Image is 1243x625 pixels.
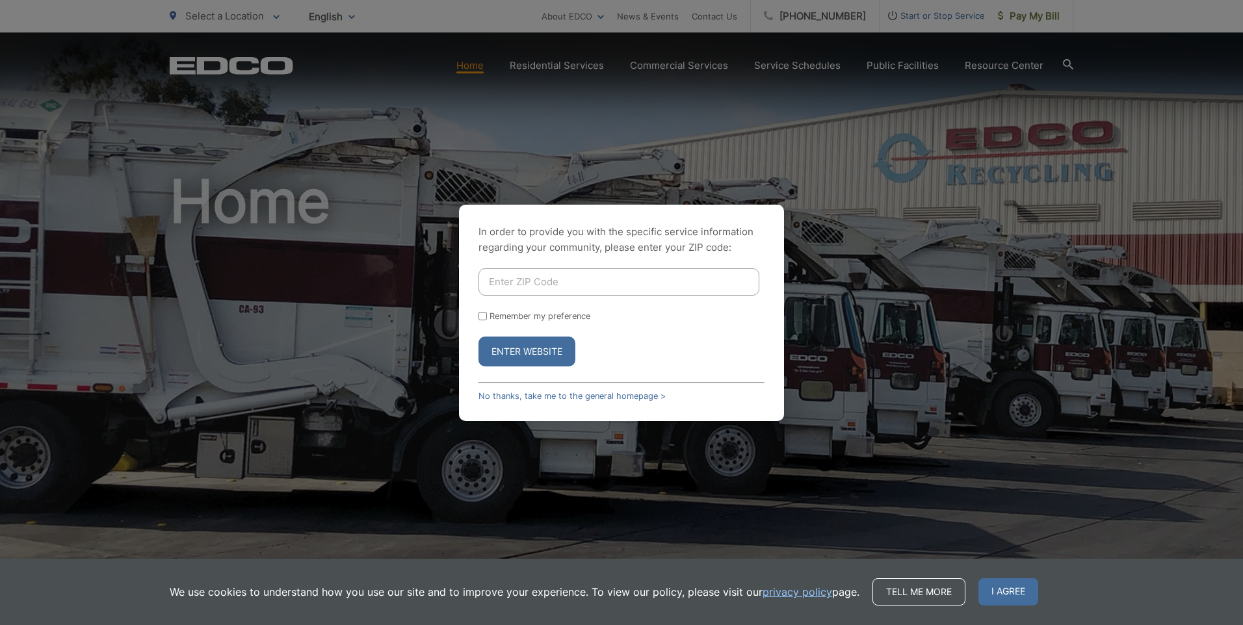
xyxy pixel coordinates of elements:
[478,224,765,255] p: In order to provide you with the specific service information regarding your community, please en...
[478,268,759,296] input: Enter ZIP Code
[478,337,575,366] button: Enter Website
[478,391,666,401] a: No thanks, take me to the general homepage >
[170,584,859,600] p: We use cookies to understand how you use our site and to improve your experience. To view our pol...
[978,578,1038,606] span: I agree
[872,578,965,606] a: Tell me more
[763,584,832,600] a: privacy policy
[490,311,590,321] label: Remember my preference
